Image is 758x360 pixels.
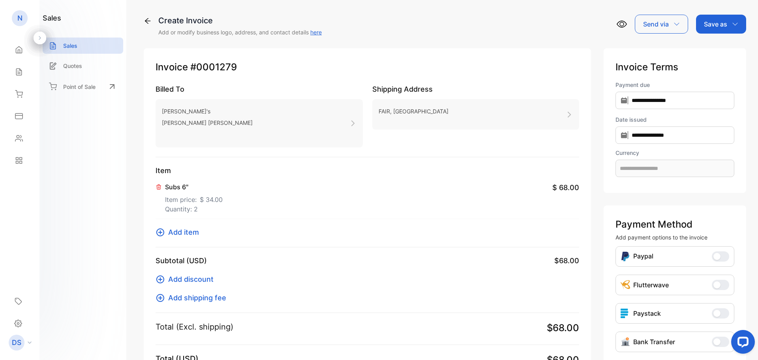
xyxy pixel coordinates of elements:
[168,292,226,303] span: Add shipping fee
[621,251,630,262] img: Icon
[310,29,322,36] a: here
[168,227,199,237] span: Add item
[63,62,82,70] p: Quotes
[156,274,218,285] button: Add discount
[633,280,669,290] p: Flutterwave
[615,115,734,124] label: Date issued
[162,117,253,128] p: [PERSON_NAME] [PERSON_NAME]
[43,78,123,95] a: Point of Sale
[547,321,579,335] span: $68.00
[725,327,758,360] iframe: LiveChat chat widget
[621,309,630,318] img: icon
[621,280,630,290] img: Icon
[12,337,21,348] p: DS
[63,83,96,91] p: Point of Sale
[633,309,661,318] p: Paystack
[696,15,746,34] button: Save as
[379,106,448,117] p: FAIR, [GEOGRAPHIC_DATA]
[158,15,322,26] div: Create Invoice
[552,182,579,193] span: $ 68.00
[615,149,734,157] label: Currency
[168,274,214,285] span: Add discount
[17,13,23,23] p: N
[372,84,580,94] p: Shipping Address
[200,195,223,204] span: $ 34.00
[156,321,233,333] p: Total (Excl. shipping)
[158,28,322,36] p: Add or modify business logo, address, and contact details
[156,255,207,266] p: Subtotal (USD)
[43,13,61,23] h1: sales
[621,337,630,347] img: Icon
[190,60,237,74] span: #0001279
[615,60,734,74] p: Invoice Terms
[704,19,727,29] p: Save as
[156,165,579,176] p: Item
[156,60,579,74] p: Invoice
[156,227,204,237] button: Add item
[165,204,223,214] p: Quantity: 2
[635,15,688,34] button: Send via
[643,19,669,29] p: Send via
[633,337,675,347] p: Bank Transfer
[162,106,253,117] p: [PERSON_NAME]'s
[43,38,123,54] a: Sales
[63,41,77,50] p: Sales
[165,192,223,204] p: Item price:
[156,84,363,94] p: Billed To
[615,217,734,232] p: Payment Method
[165,182,223,192] p: Subs 6"
[633,251,653,262] p: Paypal
[615,81,734,89] label: Payment due
[43,58,123,74] a: Quotes
[554,255,579,266] span: $68.00
[615,233,734,241] p: Add payment options to the invoice
[156,292,231,303] button: Add shipping fee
